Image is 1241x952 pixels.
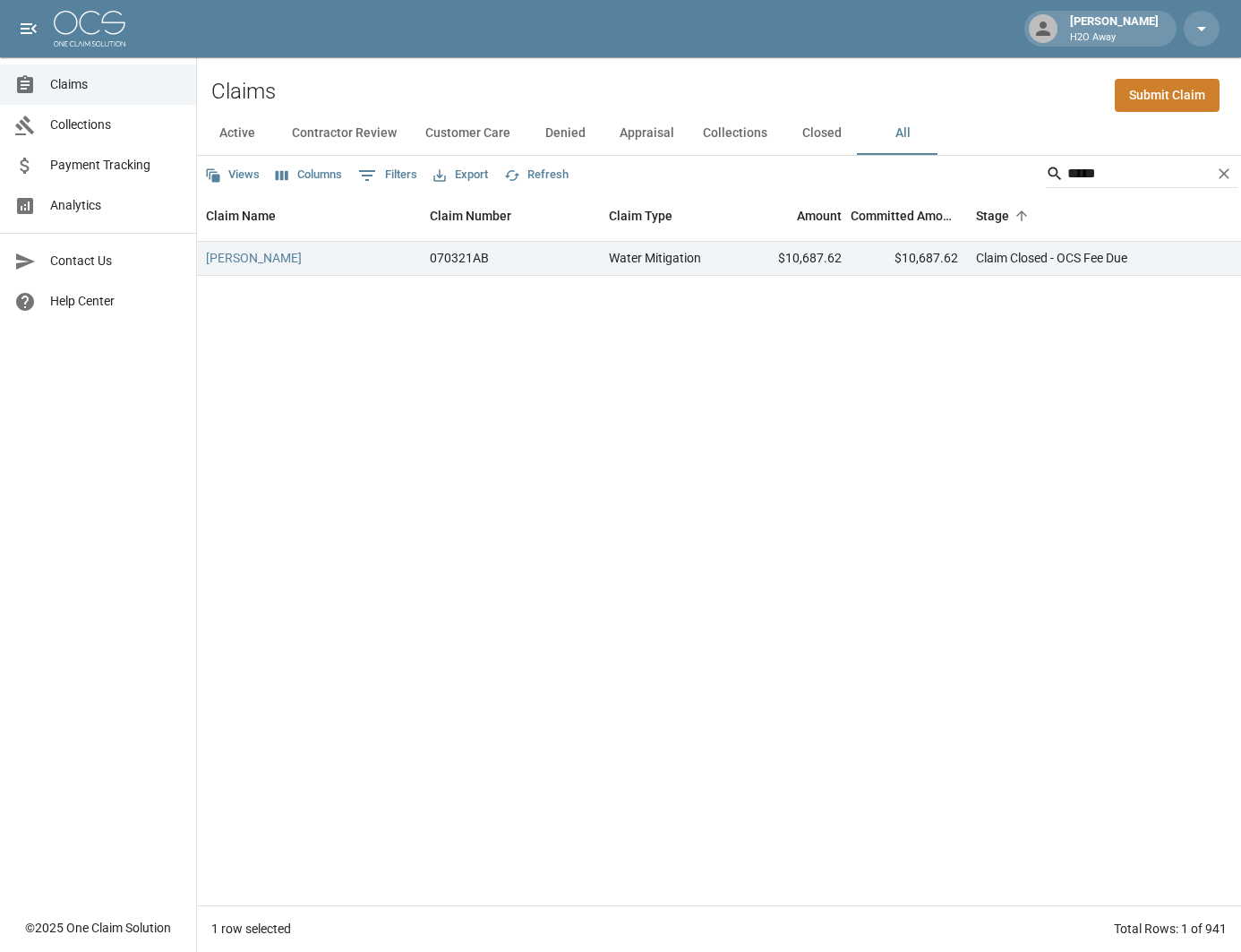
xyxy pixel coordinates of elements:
div: Claim Type [600,191,734,241]
p: H2O Away [1070,30,1159,46]
button: Views [201,161,264,189]
div: dynamic tabs [197,112,1241,155]
div: Water Mitigation [609,249,701,267]
div: 070321AB [430,249,489,267]
div: Amount [797,191,842,241]
a: [PERSON_NAME] [206,249,302,267]
button: Customer Care [411,112,525,155]
div: Total Rows: 1 of 941 [1114,920,1227,938]
div: Claim Closed - OCS Fee Due [976,249,1127,267]
button: Sort [1009,203,1034,228]
span: Claims [50,75,182,94]
span: Collections [50,116,182,134]
div: Stage [976,191,1009,241]
div: Search [1046,159,1237,192]
button: Clear [1211,160,1237,187]
span: Contact Us [50,252,182,270]
div: Claim Number [421,191,600,241]
button: Collections [689,112,782,155]
span: Payment Tracking [50,156,182,175]
button: Denied [525,112,605,155]
button: Refresh [500,161,573,189]
button: Contractor Review [278,112,411,155]
div: Claim Number [430,191,511,241]
div: Claim Name [206,191,276,241]
div: $10,687.62 [851,242,967,276]
div: © 2025 One Claim Solution [25,919,171,937]
button: Appraisal [605,112,689,155]
div: Committed Amount [851,191,958,241]
button: Export [429,161,492,189]
div: Amount [734,191,851,241]
div: Claim Type [609,191,672,241]
div: $10,687.62 [734,242,851,276]
img: ocs-logo-white-transparent.png [54,11,125,47]
button: Closed [782,112,862,155]
div: Stage [967,191,1236,241]
div: [PERSON_NAME] [1063,13,1166,45]
a: Submit Claim [1115,79,1220,112]
button: Show filters [354,161,422,190]
button: All [862,112,943,155]
div: 1 row selected [211,920,291,938]
button: Select columns [271,161,347,189]
span: Help Center [50,292,182,311]
h2: Claims [211,79,276,105]
div: Claim Name [197,191,421,241]
span: Analytics [50,196,182,215]
button: Active [197,112,278,155]
div: Committed Amount [851,191,967,241]
button: open drawer [11,11,47,47]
